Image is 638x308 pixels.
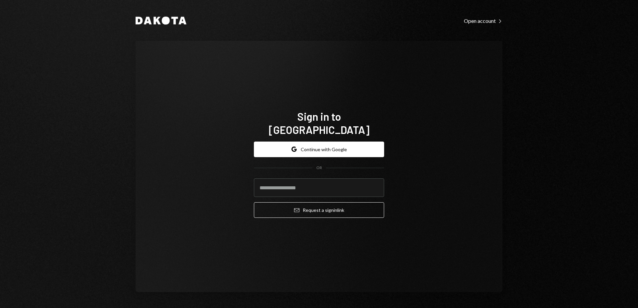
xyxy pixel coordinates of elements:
[254,202,384,218] button: Request a signinlink
[254,142,384,157] button: Continue with Google
[464,18,502,24] div: Open account
[316,165,322,171] div: OR
[254,110,384,136] h1: Sign in to [GEOGRAPHIC_DATA]
[464,17,502,24] a: Open account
